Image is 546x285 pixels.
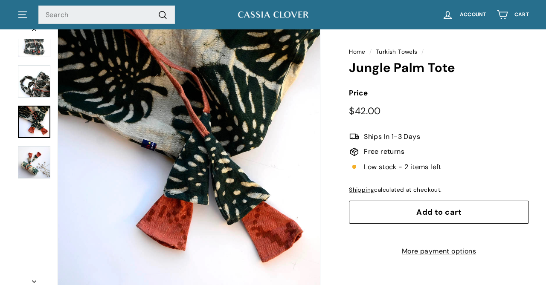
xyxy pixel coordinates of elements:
label: Price [349,87,529,99]
a: Shipping [349,186,374,193]
span: Low stock - 2 items left [364,161,441,173]
span: Free returns [364,146,404,157]
input: Search [38,6,175,24]
a: Home [349,48,366,55]
span: Account [460,12,486,17]
a: More payment options [349,246,529,257]
a: Cart [491,2,534,27]
span: / [367,48,374,55]
span: Add to cart [416,207,462,217]
img: Jungle Palm Tote [18,146,50,178]
span: Ships In 1-3 Days [364,131,420,142]
button: Add to cart [349,201,529,224]
a: Account [437,2,491,27]
button: Previous [17,24,51,39]
span: / [419,48,426,55]
div: calculated at checkout. [349,185,529,195]
a: Turkish Towels [376,48,418,55]
a: Jungle Palm Tote [18,106,50,138]
span: Cart [514,12,529,17]
h1: Jungle Palm Tote [349,61,529,75]
span: $42.00 [349,105,380,117]
img: Jungle Palm Tote [18,25,50,57]
img: Jungle Palm Tote [18,65,50,98]
nav: breadcrumbs [349,47,529,57]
